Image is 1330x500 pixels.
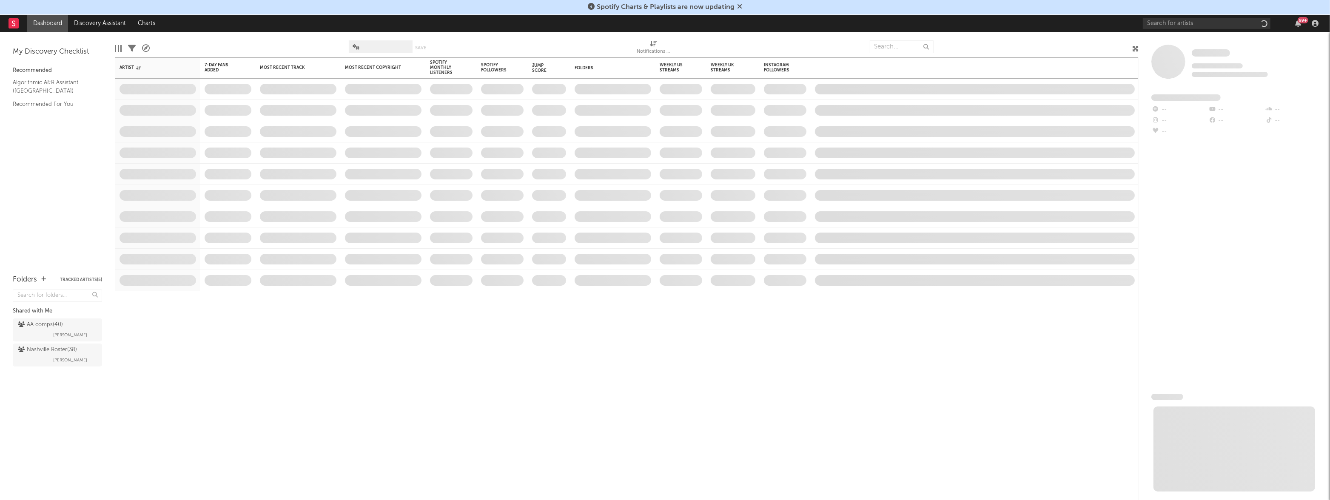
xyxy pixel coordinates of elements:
[120,65,183,70] div: Artist
[1208,115,1264,126] div: --
[1298,17,1308,23] div: 99 +
[13,344,102,366] a: Nashville Roster(38)[PERSON_NAME]
[711,62,743,73] span: Weekly UK Streams
[53,330,87,340] span: [PERSON_NAME]
[13,78,94,95] a: Algorithmic A&R Assistant ([GEOGRAPHIC_DATA])
[764,62,794,73] div: Instagram Followers
[1151,94,1221,101] span: Fans Added by Platform
[1208,104,1264,115] div: --
[53,355,87,365] span: [PERSON_NAME]
[18,320,63,330] div: AA comps ( 40 )
[1192,72,1268,77] span: 0 fans last week
[1295,20,1301,27] button: 99+
[575,65,638,71] div: Folders
[532,63,553,73] div: Jump Score
[430,60,460,75] div: Spotify Monthly Listeners
[13,65,102,76] div: Recommended
[1151,126,1208,137] div: --
[1151,394,1183,400] span: News Feed
[1151,104,1208,115] div: --
[637,36,671,61] div: Notifications (Artist)
[27,15,68,32] a: Dashboard
[18,345,77,355] div: Nashville Roster ( 38 )
[13,275,37,285] div: Folders
[142,36,150,61] div: A&R Pipeline
[205,62,239,73] span: 7-Day Fans Added
[128,36,136,61] div: Filters
[660,62,689,73] span: Weekly US Streams
[115,36,122,61] div: Edit Columns
[637,47,671,57] div: Notifications (Artist)
[13,290,102,302] input: Search for folders...
[260,65,324,70] div: Most Recent Track
[1265,115,1321,126] div: --
[416,45,427,50] button: Save
[60,278,102,282] button: Tracked Artists(5)
[132,15,161,32] a: Charts
[13,318,102,341] a: AA comps(40)[PERSON_NAME]
[1192,49,1230,57] a: Some Artist
[597,4,735,11] span: Spotify Charts & Playlists are now updating
[13,306,102,316] div: Shared with Me
[481,62,511,73] div: Spotify Followers
[68,15,132,32] a: Discovery Assistant
[1151,115,1208,126] div: --
[1192,63,1243,68] span: Tracking Since: [DATE]
[1143,18,1270,29] input: Search for artists
[870,40,934,53] input: Search...
[1265,104,1321,115] div: --
[345,65,409,70] div: Most Recent Copyright
[13,47,102,57] div: My Discovery Checklist
[13,99,94,109] a: Recommended For You
[737,4,742,11] span: Dismiss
